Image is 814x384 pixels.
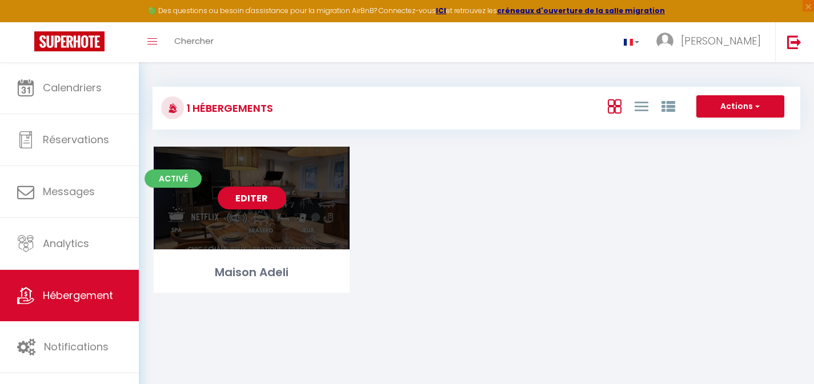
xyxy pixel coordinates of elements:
span: Calendriers [43,80,102,95]
button: Ouvrir le widget de chat LiveChat [9,5,43,39]
a: ICI [436,6,446,15]
span: [PERSON_NAME] [681,34,761,48]
h3: 1 Hébergements [184,95,273,121]
span: Activé [145,169,202,188]
a: Chercher [166,22,222,62]
a: Vue en Liste [635,96,648,115]
a: Vue en Box [608,96,621,115]
img: ... [656,33,673,50]
button: Actions [696,95,784,118]
img: logout [787,35,801,49]
a: Vue par Groupe [661,96,675,115]
span: Analytics [43,236,89,250]
span: Hébergement [43,288,113,302]
div: Maison Adeli [154,264,350,281]
span: Messages [43,184,95,199]
a: créneaux d'ouverture de la salle migration [497,6,665,15]
span: Réservations [43,132,109,147]
a: ... [PERSON_NAME] [648,22,775,62]
span: Notifications [44,339,109,354]
a: Editer [218,187,286,209]
img: Super Booking [34,31,105,51]
span: Chercher [174,35,214,47]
